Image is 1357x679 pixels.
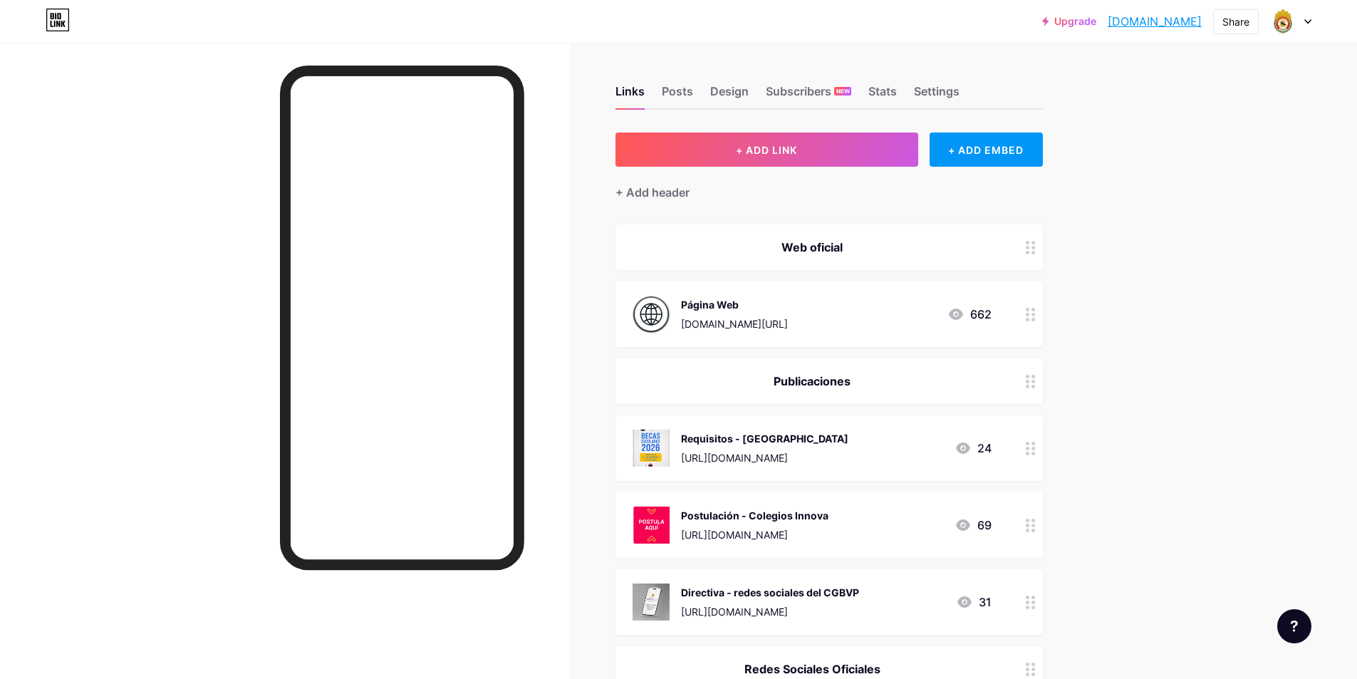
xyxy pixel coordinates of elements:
[633,296,670,333] img: Página Web
[1108,13,1202,30] a: [DOMAIN_NAME]
[633,373,992,390] div: Publicaciones
[633,584,670,621] img: Directiva - redes sociales del CGBVP
[836,87,850,95] span: NEW
[956,594,992,611] div: 31
[681,316,788,331] div: [DOMAIN_NAME][URL]
[710,83,749,108] div: Design
[681,297,788,312] div: Página Web
[681,508,828,523] div: Postulación - Colegios Innova
[914,83,960,108] div: Settings
[1222,14,1249,29] div: Share
[736,144,797,156] span: + ADD LINK
[955,517,992,534] div: 69
[615,83,645,108] div: Links
[868,83,897,108] div: Stats
[947,306,992,323] div: 662
[615,133,918,167] button: + ADD LINK
[681,431,848,446] div: Requisitos - [GEOGRAPHIC_DATA]
[633,507,670,544] img: Postulación - Colegios Innova
[681,450,848,465] div: [URL][DOMAIN_NAME]
[955,440,992,457] div: 24
[633,239,992,256] div: Web oficial
[681,585,859,600] div: Directiva - redes sociales del CGBVP
[681,527,828,542] div: [URL][DOMAIN_NAME]
[633,430,670,467] img: Requisitos - Colegios Innova
[633,660,992,678] div: Redes Sociales Oficiales
[615,184,690,201] div: + Add header
[1042,16,1096,27] a: Upgrade
[930,133,1043,167] div: + ADD EMBED
[662,83,693,108] div: Posts
[766,83,851,108] div: Subscribers
[681,604,859,619] div: [URL][DOMAIN_NAME]
[1269,8,1296,35] img: Imagen Bomberos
